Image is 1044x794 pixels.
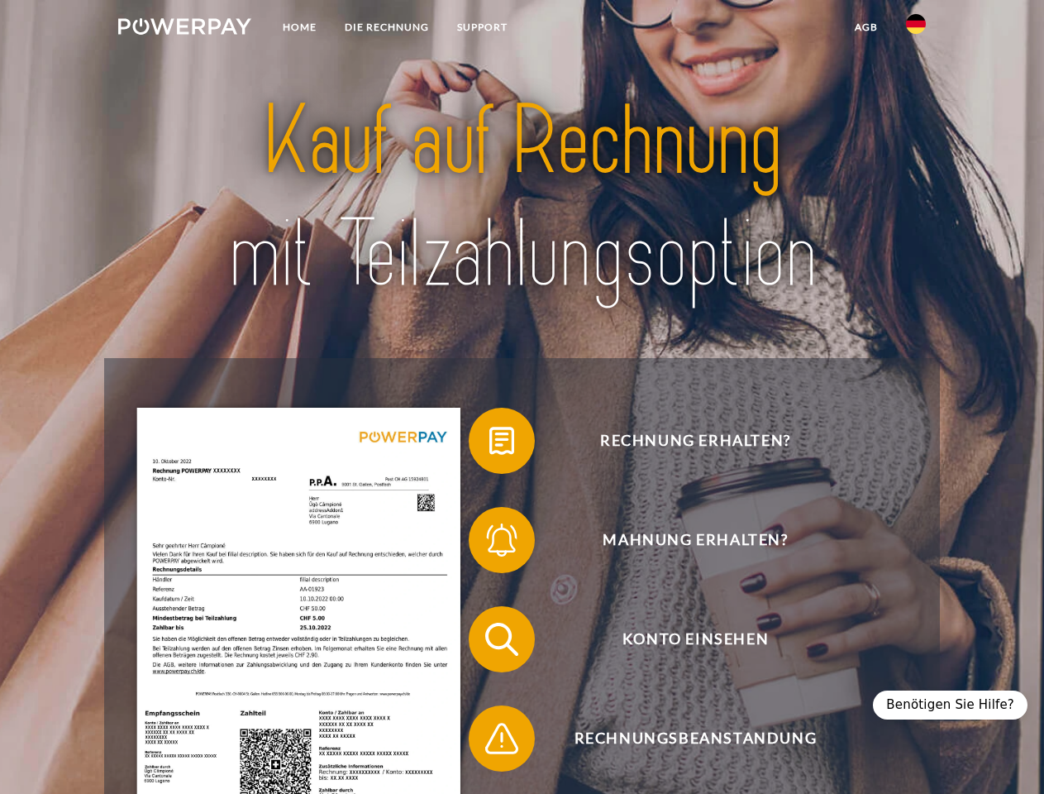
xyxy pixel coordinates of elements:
img: qb_bell.svg [481,519,522,561]
img: logo-powerpay-white.svg [118,18,251,35]
button: Rechnungsbeanstandung [469,706,899,772]
div: Benötigen Sie Hilfe? [873,691,1027,720]
span: Mahnung erhalten? [493,507,898,573]
a: DIE RECHNUNG [331,12,443,42]
a: SUPPORT [443,12,522,42]
span: Rechnungsbeanstandung [493,706,898,772]
img: qb_bill.svg [481,420,522,462]
img: de [906,14,926,34]
button: Rechnung erhalten? [469,408,899,474]
img: qb_search.svg [481,619,522,660]
span: Rechnung erhalten? [493,408,898,474]
button: Konto einsehen [469,606,899,672]
span: Konto einsehen [493,606,898,672]
a: agb [841,12,892,42]
button: Mahnung erhalten? [469,507,899,573]
a: Home [269,12,331,42]
img: title-powerpay_de.svg [158,79,886,317]
img: qb_warning.svg [481,718,522,759]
